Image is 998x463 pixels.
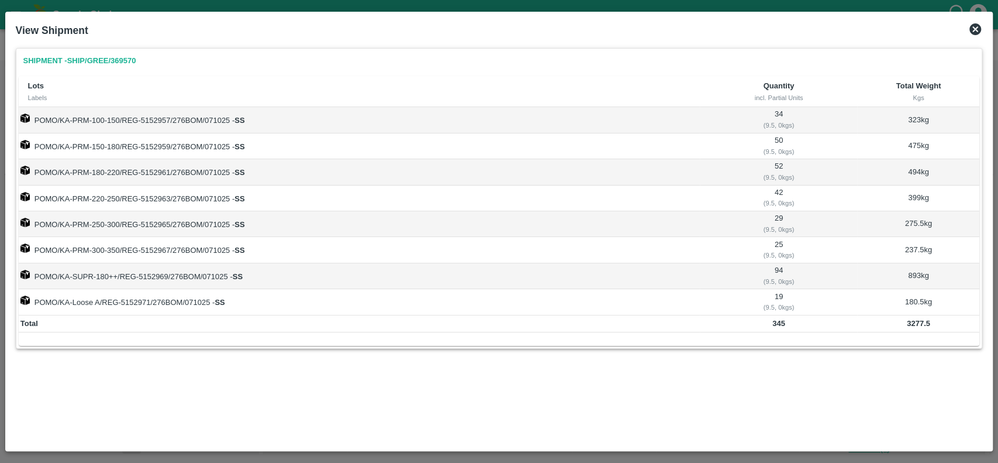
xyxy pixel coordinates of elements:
td: POMO/KA-Loose A/REG-5152971/276BOM/071025 - [19,289,700,315]
td: POMO/KA-PRM-150-180/REG-5152959/276BOM/071025 - [19,133,700,159]
div: ( 9.5, 0 kgs) [702,146,856,157]
td: POMO/KA-PRM-300-350/REG-5152967/276BOM/071025 - [19,237,700,263]
strong: SS [215,298,225,307]
img: box [20,192,30,201]
td: 25 [700,237,857,263]
div: ( 9.5, 0 kgs) [702,120,856,131]
td: 323 kg [857,107,979,133]
td: 94 [700,263,857,289]
div: incl. Partial Units [709,92,848,103]
img: box [20,218,30,227]
strong: SS [234,194,244,203]
b: Quantity [764,81,795,90]
div: Kgs [866,92,970,103]
strong: SS [234,246,244,255]
div: ( 9.5, 0 kgs) [702,198,856,208]
a: Shipment -SHIP/GREE/369570 [19,51,141,71]
b: 345 [772,319,785,328]
div: Labels [28,92,691,103]
td: 494 kg [857,159,979,185]
b: Total Weight [896,81,941,90]
img: box [20,140,30,149]
img: box [20,296,30,305]
td: 29 [700,211,857,237]
td: 475 kg [857,133,979,159]
td: 52 [700,159,857,185]
div: ( 9.5, 0 kgs) [702,224,856,235]
strong: SS [234,220,244,229]
img: box [20,270,30,279]
strong: SS [234,142,244,151]
td: POMO/KA-PRM-220-250/REG-5152963/276BOM/071025 - [19,186,700,211]
td: 399 kg [857,186,979,211]
td: 275.5 kg [857,211,979,237]
td: 34 [700,107,857,133]
td: POMO/KA-SUPR-180++/REG-5152969/276BOM/071025 - [19,263,700,289]
td: POMO/KA-PRM-180-220/REG-5152961/276BOM/071025 - [19,159,700,185]
img: box [20,243,30,253]
td: 237.5 kg [857,237,979,263]
td: POMO/KA-PRM-250-300/REG-5152965/276BOM/071025 - [19,211,700,237]
strong: SS [234,116,244,125]
b: View Shipment [16,25,88,36]
b: Lots [28,81,44,90]
strong: SS [234,168,244,177]
td: 42 [700,186,857,211]
td: 893 kg [857,263,979,289]
td: 180.5 kg [857,289,979,315]
b: 3277.5 [907,319,930,328]
div: ( 9.5, 0 kgs) [702,172,856,183]
div: ( 9.5, 0 kgs) [702,276,856,287]
img: box [20,166,30,175]
div: ( 9.5, 0 kgs) [702,250,856,260]
td: 50 [700,133,857,159]
b: Total [20,319,38,328]
div: ( 9.5, 0 kgs) [702,302,856,313]
img: box [20,114,30,123]
td: 19 [700,289,857,315]
td: POMO/KA-PRM-100-150/REG-5152957/276BOM/071025 - [19,107,700,133]
strong: SS [233,272,243,281]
